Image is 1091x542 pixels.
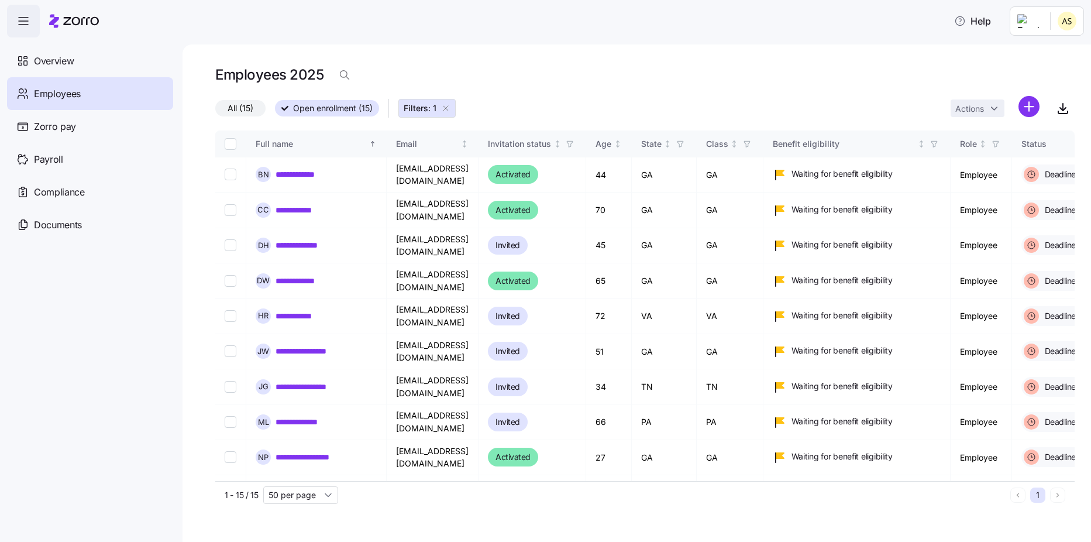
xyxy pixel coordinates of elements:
td: TN [632,369,697,404]
span: Filters: 1 [404,102,436,114]
td: Employee [951,228,1012,263]
span: Zorro pay [34,119,76,134]
a: Zorro pay [7,110,173,143]
span: All (15) [228,101,253,116]
td: Employee [951,157,1012,193]
span: Invited [495,415,520,429]
input: Select record 2 [225,204,236,216]
td: 27 [586,440,632,475]
input: Select record 9 [225,451,236,463]
span: Compliance [34,185,85,200]
span: J W [257,348,269,355]
td: Employee [951,299,1012,334]
span: Activated [495,167,531,181]
td: GA [697,228,763,263]
span: Waiting for benefit eligibility [791,239,893,251]
span: Actions [955,105,984,113]
button: Help [945,9,1000,33]
a: Compliance [7,176,173,208]
td: [EMAIL_ADDRESS][DOMAIN_NAME] [387,334,479,369]
td: Employee [951,475,1012,510]
span: Waiting for benefit eligibility [791,275,893,286]
input: Select record 4 [225,275,236,287]
td: Employee [951,369,1012,404]
div: Not sorted [460,140,469,148]
th: StateNot sorted [632,131,697,157]
td: 72 [586,299,632,334]
td: CO [697,475,763,510]
span: D H [258,242,269,249]
span: Invited [495,238,520,252]
img: Employer logo [1017,14,1041,28]
td: [EMAIL_ADDRESS][DOMAIN_NAME] [387,369,479,404]
input: Select record 5 [225,310,236,322]
span: 1 - 15 / 15 [225,489,259,501]
td: [EMAIL_ADDRESS][DOMAIN_NAME] [387,404,479,440]
td: [EMAIL_ADDRESS][DOMAIN_NAME] [387,228,479,263]
td: 66 [586,404,632,440]
td: [EMAIL_ADDRESS][DOMAIN_NAME] [387,440,479,475]
td: GA [697,334,763,369]
span: Activated [495,450,531,464]
td: GA [632,440,697,475]
span: D W [257,277,270,284]
span: B N [258,171,269,179]
td: VA [632,299,697,334]
div: Not sorted [917,140,925,148]
td: VA [697,299,763,334]
th: Benefit eligibilityNot sorted [763,131,951,157]
a: Overview [7,44,173,77]
span: H R [258,312,269,320]
td: 34 [586,369,632,404]
td: [EMAIL_ADDRESS][DOMAIN_NAME] [387,157,479,193]
a: Documents [7,208,173,241]
input: Select record 3 [225,239,236,251]
input: Select record 1 [225,169,236,180]
td: GA [632,157,697,193]
th: Full nameSorted ascending [246,131,387,157]
td: Employee [951,334,1012,369]
div: Full name [256,138,367,150]
a: Employees [7,77,173,110]
td: 65 [586,263,632,299]
svg: add icon [1018,96,1040,117]
span: Open enrollment (15) [293,101,373,116]
input: Select record 7 [225,381,236,393]
th: RoleNot sorted [951,131,1012,157]
span: Invited [495,309,520,323]
a: Payroll [7,143,173,176]
button: Filters: 1 [398,99,456,118]
div: Sorted ascending [369,140,377,148]
div: Role [960,138,977,150]
button: Next page [1050,488,1065,503]
span: Waiting for benefit eligibility [791,168,893,180]
div: Status [1021,138,1085,150]
span: Overview [34,54,74,68]
div: Class [706,138,728,150]
div: Not sorted [553,140,562,148]
td: PA [632,404,697,440]
img: 25966653fc60c1c706604e5d62ac2791 [1058,12,1076,30]
td: GA [697,440,763,475]
div: Not sorted [979,140,987,148]
div: Invitation status [488,138,551,150]
th: ClassNot sorted [697,131,763,157]
td: 70 [586,193,632,228]
span: Employees [34,87,81,101]
span: Activated [495,274,531,288]
input: Select all records [225,138,236,150]
td: 51 [586,334,632,369]
td: Employee [951,404,1012,440]
div: Not sorted [663,140,672,148]
td: GA [697,193,763,228]
td: GA [697,263,763,299]
span: Invited [495,344,520,358]
td: [EMAIL_ADDRESS][DOMAIN_NAME] [387,299,479,334]
td: 44 [586,157,632,193]
span: Waiting for benefit eligibility [791,310,893,321]
td: GA [632,334,697,369]
td: GA [632,263,697,299]
td: GA [632,193,697,228]
div: Not sorted [614,140,622,148]
div: Not sorted [730,140,738,148]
